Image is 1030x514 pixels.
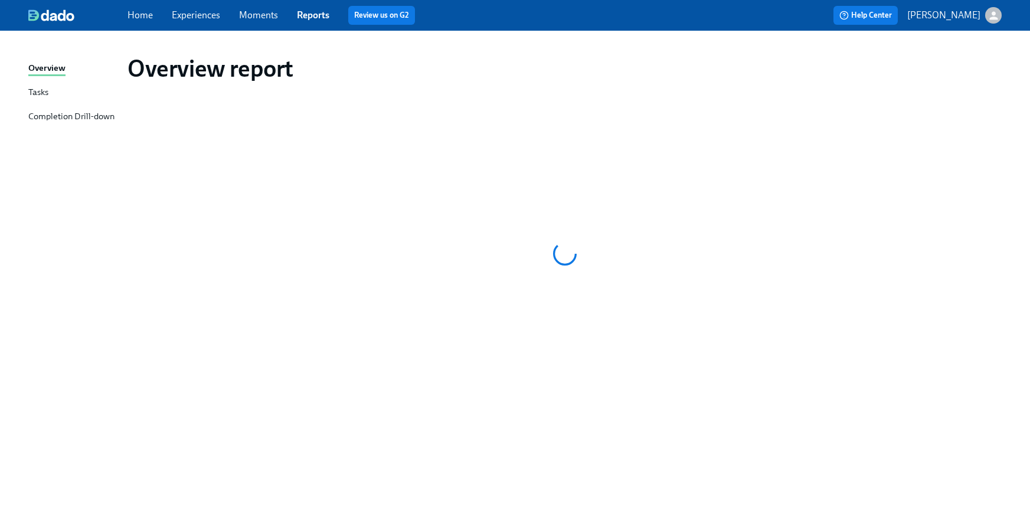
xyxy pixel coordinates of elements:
[127,54,293,83] h1: Overview report
[239,9,278,21] a: Moments
[127,9,153,21] a: Home
[354,9,409,21] a: Review us on G2
[28,110,115,125] div: Completion Drill-down
[28,9,127,21] a: dado
[839,9,892,21] span: Help Center
[28,86,48,100] div: Tasks
[28,86,118,100] a: Tasks
[28,61,118,76] a: Overview
[28,61,66,76] div: Overview
[28,110,118,125] a: Completion Drill-down
[348,6,415,25] button: Review us on G2
[833,6,898,25] button: Help Center
[297,9,329,21] a: Reports
[907,9,980,22] p: [PERSON_NAME]
[28,9,74,21] img: dado
[172,9,220,21] a: Experiences
[907,7,1002,24] button: [PERSON_NAME]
